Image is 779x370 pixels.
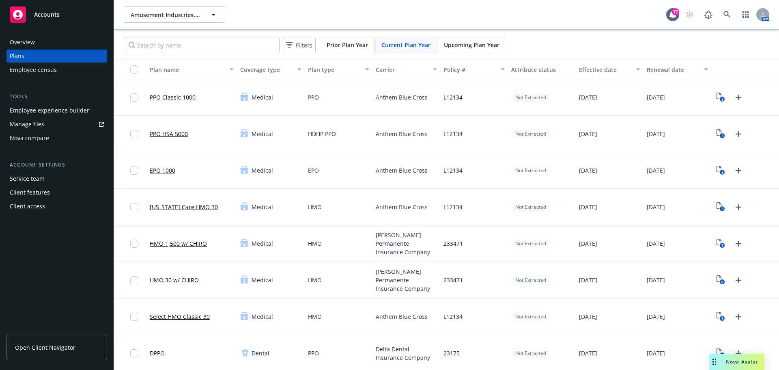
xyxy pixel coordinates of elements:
[443,130,463,138] span: L12134
[511,129,550,139] div: Not Extracted
[6,186,107,199] a: Client features
[511,348,550,358] div: Not Extracted
[508,60,576,79] button: Attribute status
[579,166,597,175] span: [DATE]
[443,65,496,74] div: Policy #
[738,6,754,23] a: Switch app
[444,41,499,49] span: Upcoming Plan Year
[511,275,550,285] div: Not Extracted
[714,274,727,287] a: View Plan Documents
[376,203,428,211] span: Anthem Blue Cross
[130,130,138,138] input: Toggle Row Selected
[376,345,437,362] span: Delta Dental Insurance Company
[150,276,199,284] a: HMO 30 w/ CHIRO
[6,132,107,145] a: Nova compare
[714,310,727,323] a: View Plan Documents
[579,130,597,138] span: [DATE]
[6,200,107,213] a: Client access
[376,231,437,256] span: [PERSON_NAME] Permanente Insurance Company
[721,279,723,285] text: 6
[308,276,322,284] span: HMO
[34,11,60,18] span: Accounts
[732,310,745,323] a: Upload Plan Documents
[579,203,597,211] span: [DATE]
[719,6,735,23] a: Search
[150,239,207,248] a: HMO 1,500 w/ CHIRO
[240,65,293,74] div: Coverage type
[376,65,428,74] div: Carrier
[714,91,727,104] a: View Plan Documents
[6,104,107,117] a: Employee experience builder
[647,65,699,74] div: Renewal date
[443,276,463,284] span: 233471
[124,37,280,53] input: Search by name
[252,312,273,321] span: Medical
[647,130,665,138] span: [DATE]
[252,203,273,211] span: Medical
[511,65,572,74] div: Attribute status
[10,50,24,63] div: Plans
[150,130,188,138] a: PPO HSA 5000
[124,6,225,23] button: Amusement Industries, Inc.
[308,166,319,175] span: EPO
[732,128,745,141] a: Upload Plan Documents
[130,65,138,74] input: Select all
[732,237,745,250] a: Upload Plan Documents
[579,65,631,74] div: Effective date
[283,37,316,53] button: Filters
[376,267,437,293] span: [PERSON_NAME] Permanente Insurance Company
[732,164,745,177] a: Upload Plan Documents
[305,60,372,79] button: Plan type
[308,93,319,102] span: PPO
[714,201,727,214] a: View Plan Documents
[6,3,107,26] a: Accounts
[647,239,665,248] span: [DATE]
[647,166,665,175] span: [DATE]
[579,349,597,357] span: [DATE]
[732,201,745,214] a: Upload Plan Documents
[579,239,597,248] span: [DATE]
[443,93,463,102] span: L12134
[732,274,745,287] a: Upload Plan Documents
[443,312,463,321] span: L12134
[308,312,322,321] span: HMO
[252,93,273,102] span: Medical
[511,202,550,212] div: Not Extracted
[252,239,273,248] span: Medical
[6,50,107,63] a: Plans
[443,349,460,357] span: 23175
[511,238,550,249] div: Not Extracted
[443,203,463,211] span: L12134
[376,166,428,175] span: Anthem Blue Cross
[647,349,665,357] span: [DATE]
[130,203,138,211] input: Toggle Row Selected
[150,65,225,74] div: Plan name
[376,93,428,102] span: Anthem Blue Cross
[252,349,269,357] span: Dental
[130,276,138,284] input: Toggle Row Selected
[372,60,440,79] button: Carrier
[647,93,665,102] span: [DATE]
[327,41,368,49] span: Prior Plan Year
[714,347,727,360] a: View Plan Documents
[721,97,723,102] text: 3
[576,60,643,79] button: Effective date
[10,200,45,213] div: Client access
[721,170,723,175] text: 3
[443,166,463,175] span: L12134
[726,358,758,365] span: Nova Assist
[150,93,196,102] a: PPO Classic 1000
[643,60,711,79] button: Renewal date
[732,347,745,360] a: Upload Plan Documents
[130,93,138,102] input: Toggle Row Selected
[130,167,138,175] input: Toggle Row Selected
[647,203,665,211] span: [DATE]
[511,92,550,102] div: Not Extracted
[150,312,210,321] a: Select HMO Classic 30
[682,6,698,23] a: Start snowing
[10,104,89,117] div: Employee experience builder
[647,276,665,284] span: [DATE]
[150,166,175,175] a: EPO 1000
[284,39,314,51] span: Filters
[308,65,360,74] div: Plan type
